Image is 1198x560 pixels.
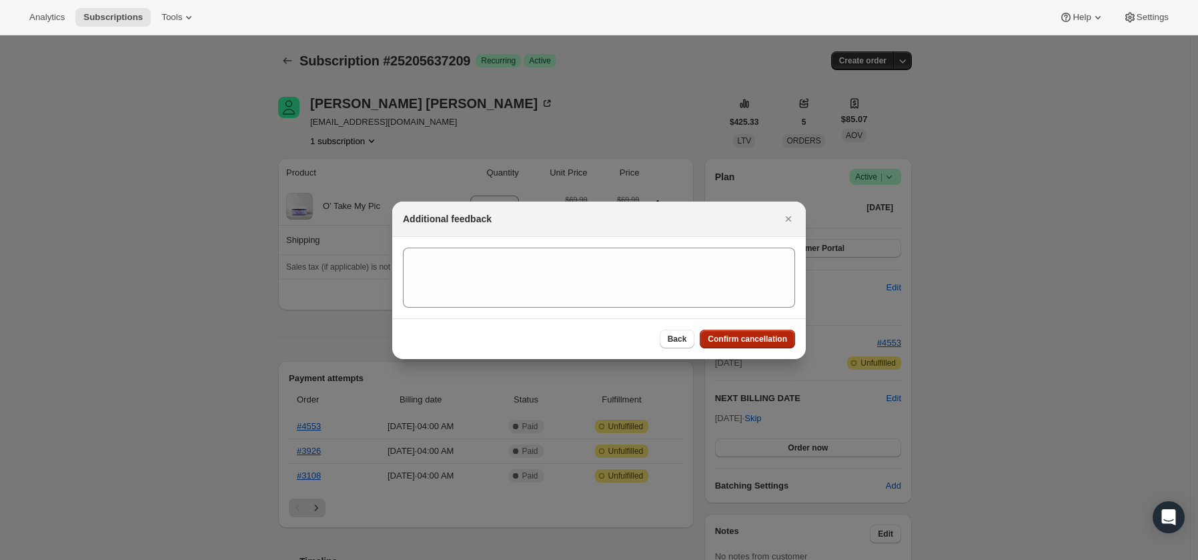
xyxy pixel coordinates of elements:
[83,12,143,23] span: Subscriptions
[161,12,182,23] span: Tools
[21,8,73,27] button: Analytics
[708,334,787,344] span: Confirm cancellation
[75,8,151,27] button: Subscriptions
[1137,12,1169,23] span: Settings
[1073,12,1091,23] span: Help
[668,334,687,344] span: Back
[700,330,795,348] button: Confirm cancellation
[29,12,65,23] span: Analytics
[153,8,203,27] button: Tools
[1115,8,1177,27] button: Settings
[1153,501,1185,533] div: Open Intercom Messenger
[1051,8,1112,27] button: Help
[403,212,492,226] h2: Additional feedback
[660,330,695,348] button: Back
[779,210,798,228] button: Close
